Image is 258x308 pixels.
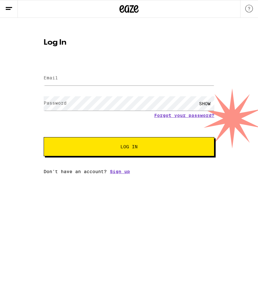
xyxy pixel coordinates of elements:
[120,144,138,149] span: Log In
[110,169,130,174] a: Sign up
[44,39,214,47] h1: Log In
[44,137,214,156] button: Log In
[44,100,67,106] label: Password
[154,113,214,118] a: Forgot your password?
[44,71,214,85] input: Email
[44,75,58,80] label: Email
[195,96,214,111] div: SHOW
[44,169,214,174] div: Don't have an account?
